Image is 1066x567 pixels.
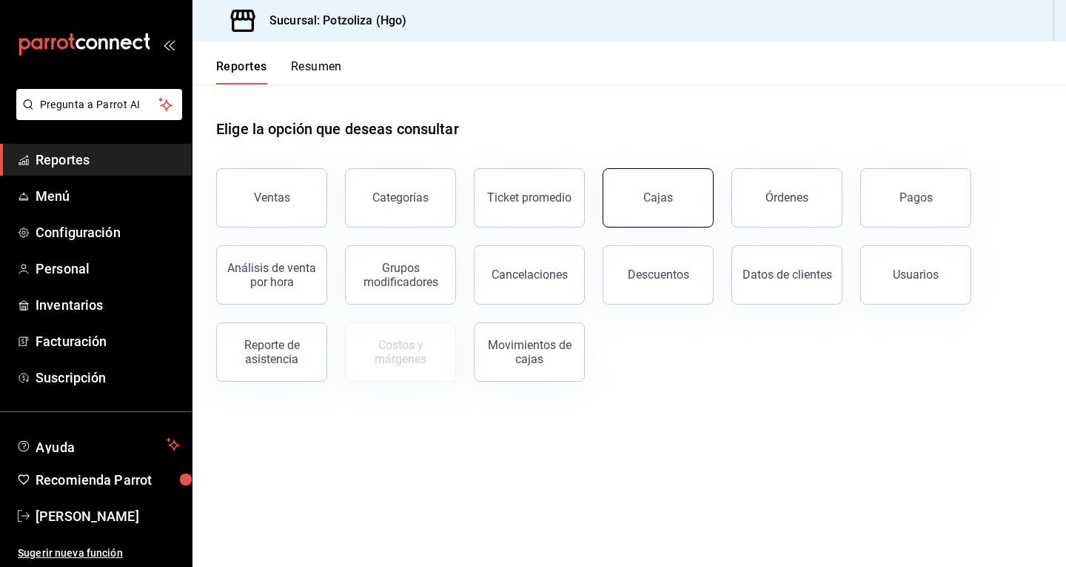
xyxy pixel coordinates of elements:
[345,322,456,382] button: Contrata inventarios para ver este reporte
[216,118,459,140] h1: Elige la opción que deseas consultar
[860,168,971,228] button: Pagos
[163,39,175,50] button: open_drawer_menu
[731,245,842,305] button: Datos de clientes
[36,150,180,170] span: Reportes
[483,338,575,366] div: Movimientos de cajas
[36,506,180,526] span: [PERSON_NAME]
[254,190,290,205] div: Ventas
[36,470,180,490] span: Recomienda Parrot
[40,97,159,113] span: Pregunta a Parrot AI
[36,436,161,454] span: Ayuda
[216,168,327,228] button: Ventas
[291,59,342,84] button: Resumen
[36,331,180,351] span: Facturación
[893,268,939,282] div: Usuarios
[258,12,406,30] h3: Sucursal: Potzoliza (Hgo)
[474,168,585,228] button: Ticket promedio
[18,546,180,561] span: Sugerir nueva función
[492,268,568,282] div: Cancelaciones
[355,338,446,366] div: Costos y márgenes
[355,261,446,289] div: Grupos modificadores
[216,245,327,305] button: Análisis de venta por hora
[643,190,673,205] div: Cajas
[36,295,180,315] span: Inventarios
[226,261,318,289] div: Análisis de venta por hora
[216,59,342,84] div: navigation tabs
[345,245,456,305] button: Grupos modificadores
[603,245,714,305] button: Descuentos
[16,89,182,120] button: Pregunta a Parrot AI
[36,222,180,242] span: Configuración
[216,322,327,382] button: Reporte de asistencia
[765,190,808,205] div: Órdenes
[36,186,180,206] span: Menú
[603,168,714,228] button: Cajas
[345,168,456,228] button: Categorías
[36,368,180,388] span: Suscripción
[226,338,318,366] div: Reporte de asistencia
[487,190,571,205] div: Ticket promedio
[860,245,971,305] button: Usuarios
[216,59,267,84] button: Reportes
[474,245,585,305] button: Cancelaciones
[10,107,182,123] a: Pregunta a Parrot AI
[36,259,180,279] span: Personal
[372,190,429,205] div: Categorías
[731,168,842,228] button: Órdenes
[628,268,689,282] div: Descuentos
[474,322,585,382] button: Movimientos de cajas
[742,268,832,282] div: Datos de clientes
[899,190,933,205] div: Pagos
